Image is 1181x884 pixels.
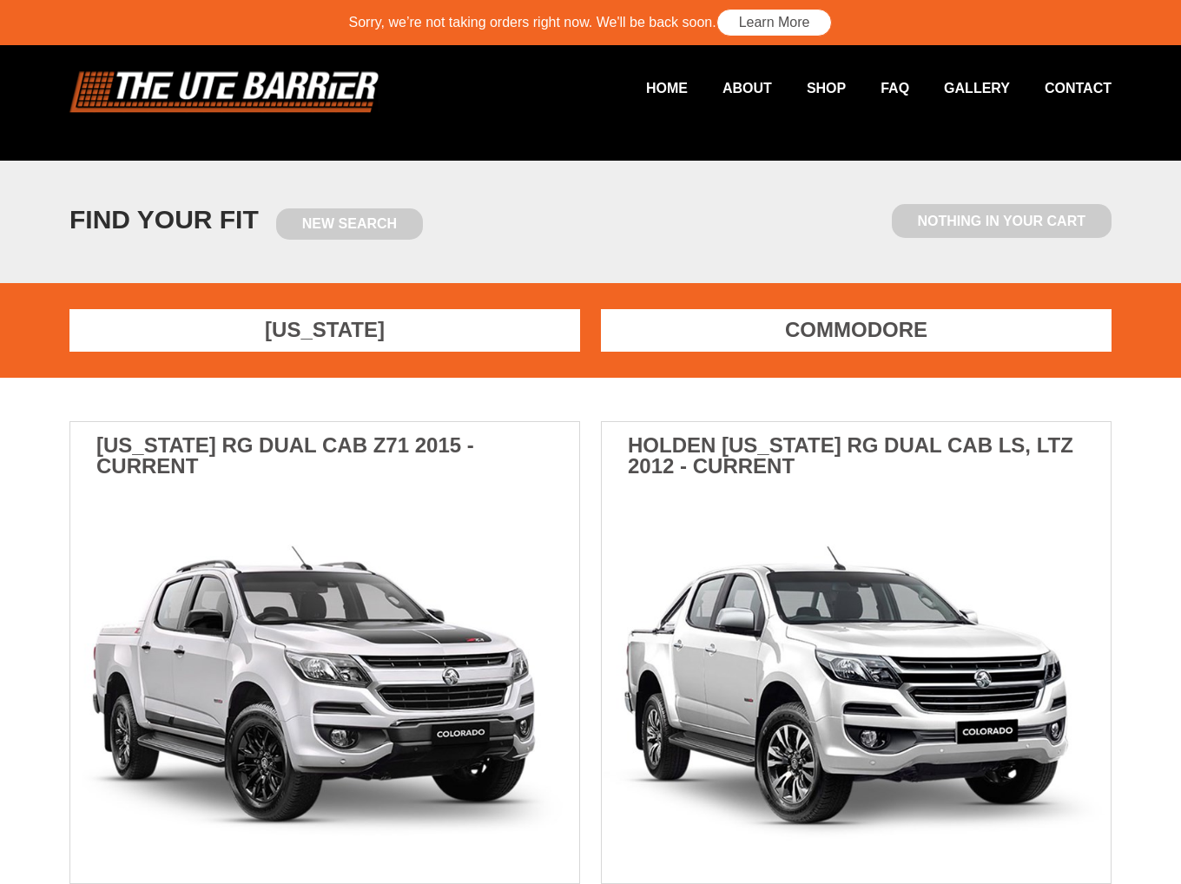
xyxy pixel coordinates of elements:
[602,422,1111,883] a: Holden [US_STATE] RG Dual cab LS, LTZ 2012 - Current
[70,422,579,490] h3: [US_STATE] RG Dual cab Z71 2015 - Current
[70,422,579,883] a: [US_STATE] RG Dual cab Z71 2015 - Current
[602,422,1111,490] h3: Holden [US_STATE] RG Dual cab LS, LTZ 2012 - Current
[69,309,580,352] a: [US_STATE]
[69,71,379,113] img: logo.png
[69,204,423,240] h1: FIND YOUR FIT
[892,204,1112,238] span: Nothing in Your Cart
[909,71,1010,105] a: Gallery
[1010,71,1112,105] a: Contact
[772,71,846,105] a: Shop
[611,71,688,105] a: Home
[688,71,772,105] a: About
[846,71,909,105] a: FAQ
[601,309,1112,352] a: Commodore
[276,208,423,240] a: New Search
[716,9,833,36] a: Learn More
